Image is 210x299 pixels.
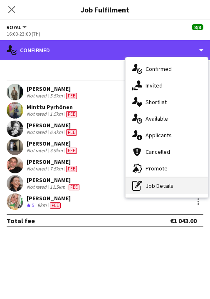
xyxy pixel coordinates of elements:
div: [PERSON_NAME] [27,140,79,147]
div: Not rated [27,111,48,117]
span: 8/8 [192,24,203,30]
div: Not rated [27,147,48,154]
div: [PERSON_NAME] [27,122,79,129]
div: Not rated [27,92,48,99]
button: Royal [7,24,28,30]
div: Not rated [27,165,48,172]
span: Fee [66,93,77,99]
div: Promote [126,160,208,177]
div: Confirmed [126,61,208,77]
div: Applicants [126,127,208,143]
span: Fee [69,184,79,190]
div: Crew has different fees then in role [64,165,79,172]
div: Available [126,110,208,127]
div: Not rated [27,129,48,136]
div: Total fee [7,216,35,225]
div: 3.9km [48,147,64,154]
span: 5 [32,202,34,208]
span: Fee [66,148,77,154]
div: Crew has different fees then in role [64,129,79,136]
div: Not rated [27,184,48,190]
div: Crew has different fees then in role [64,92,79,99]
div: Crew has different fees then in role [64,147,79,154]
span: Royal [7,24,21,30]
span: Fee [66,129,77,136]
div: 9km [36,202,48,209]
div: 1.5km [48,111,64,117]
span: Fee [50,202,61,209]
div: [PERSON_NAME] [27,158,79,165]
div: Crew has different fees then in role [48,202,62,209]
span: Fee [66,166,77,172]
div: Job Details [126,177,208,194]
div: 5.5km [48,92,64,99]
div: [PERSON_NAME] [27,176,81,184]
div: 11.5km [48,184,67,190]
div: Cancelled [126,143,208,160]
div: Shortlist [126,94,208,110]
div: [PERSON_NAME] [27,85,79,92]
div: Crew has different fees then in role [64,111,79,117]
div: Crew has different fees then in role [67,184,81,190]
div: €1 043.00 [170,216,197,225]
div: 6.4km [48,129,64,136]
div: 7.5km [48,165,64,172]
div: [PERSON_NAME] [27,194,71,202]
div: Invited [126,77,208,94]
div: 16:00-23:00 (7h) [7,31,203,37]
div: Minttu Pyrhönen [27,103,79,111]
span: Fee [66,111,77,117]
